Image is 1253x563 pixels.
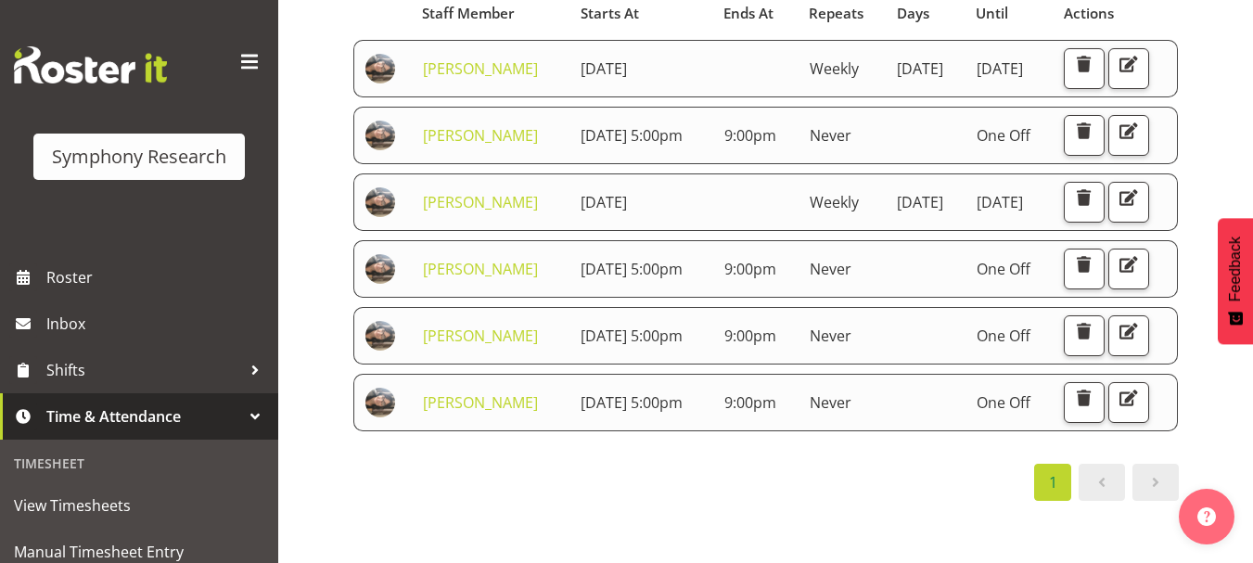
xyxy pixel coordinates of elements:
a: [PERSON_NAME] [423,259,538,279]
span: Weekly [810,58,859,79]
div: Repeats [809,3,875,24]
button: Edit Unavailability [1108,182,1149,223]
button: Delete Unavailability [1064,315,1105,356]
a: View Timesheets [5,482,274,529]
img: lindsay-holland6d975a4b06d72750adc3751bbfb7dc9f.png [365,388,395,417]
span: [DATE] 5:00pm [581,259,683,279]
span: One Off [977,326,1030,346]
div: Starts At [581,3,703,24]
img: lindsay-holland6d975a4b06d72750adc3751bbfb7dc9f.png [365,254,395,284]
button: Delete Unavailability [1064,115,1105,156]
button: Delete Unavailability [1064,249,1105,289]
span: Weekly [810,192,859,212]
img: help-xxl-2.png [1197,507,1216,526]
span: Inbox [46,310,269,338]
span: One Off [977,392,1030,413]
button: Edit Unavailability [1108,48,1149,89]
span: [DATE] [977,192,1023,212]
a: [PERSON_NAME] [423,192,538,212]
button: Delete Unavailability [1064,182,1105,223]
span: [DATE] 5:00pm [581,392,683,413]
span: [DATE] [897,192,943,212]
span: 9:00pm [724,392,776,413]
a: [PERSON_NAME] [423,326,538,346]
div: Ends At [723,3,787,24]
div: Days [897,3,955,24]
span: 9:00pm [724,259,776,279]
span: 9:00pm [724,326,776,346]
a: [PERSON_NAME] [423,392,538,413]
span: Never [810,326,851,346]
button: Edit Unavailability [1108,249,1149,289]
span: Shifts [46,356,241,384]
button: Edit Unavailability [1108,115,1149,156]
button: Feedback - Show survey [1218,218,1253,344]
span: Never [810,392,851,413]
span: Never [810,125,851,146]
span: Never [810,259,851,279]
span: Time & Attendance [46,403,241,430]
span: One Off [977,259,1030,279]
span: [DATE] 5:00pm [581,326,683,346]
span: One Off [977,125,1030,146]
div: Staff Member [422,3,559,24]
button: Edit Unavailability [1108,382,1149,423]
img: lindsay-holland6d975a4b06d72750adc3751bbfb7dc9f.png [365,121,395,150]
div: Timesheet [5,444,274,482]
span: [DATE] [897,58,943,79]
span: [DATE] [581,192,627,212]
img: lindsay-holland6d975a4b06d72750adc3751bbfb7dc9f.png [365,187,395,217]
span: Feedback [1227,237,1244,301]
div: Actions [1064,3,1168,24]
img: lindsay-holland6d975a4b06d72750adc3751bbfb7dc9f.png [365,54,395,83]
span: [DATE] [977,58,1023,79]
span: [DATE] [581,58,627,79]
span: 9:00pm [724,125,776,146]
span: Roster [46,263,269,291]
img: lindsay-holland6d975a4b06d72750adc3751bbfb7dc9f.png [365,321,395,351]
img: Rosterit website logo [14,46,167,83]
a: [PERSON_NAME] [423,58,538,79]
div: Until [976,3,1042,24]
span: [DATE] 5:00pm [581,125,683,146]
a: [PERSON_NAME] [423,125,538,146]
span: View Timesheets [14,492,264,519]
button: Delete Unavailability [1064,48,1105,89]
div: Symphony Research [52,143,226,171]
button: Edit Unavailability [1108,315,1149,356]
button: Delete Unavailability [1064,382,1105,423]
